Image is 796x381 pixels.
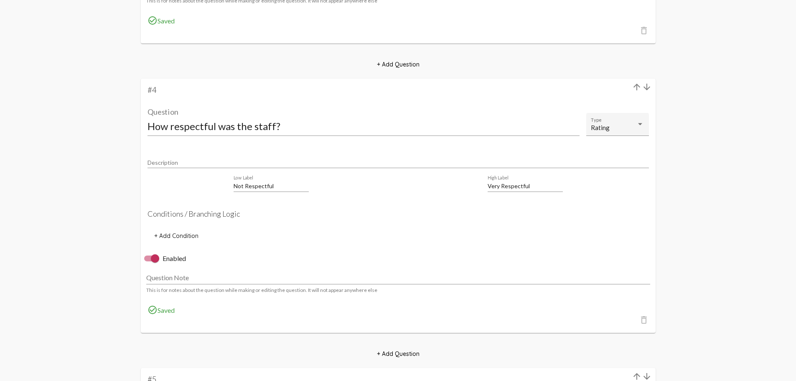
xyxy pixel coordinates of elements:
[377,61,420,68] span: + Add Question
[639,26,649,36] mat-icon: delete_outline
[632,82,642,92] mat-icon: arrow_upward
[639,315,649,325] mat-icon: delete_outline
[148,228,205,243] button: + Add Condition
[148,305,649,315] div: Saved
[642,82,652,92] mat-icon: arrow_downward
[148,305,158,315] mat-icon: check_circle_outline
[154,232,198,240] span: + Add Condition
[148,209,649,218] h4: Conditions / Branching Logic
[148,15,649,26] div: Saved
[370,57,426,72] button: + Add Question
[148,15,158,26] mat-icon: check_circle_outline
[377,350,420,358] span: + Add Question
[591,124,610,131] mat-select-trigger: Rating
[146,287,377,293] mat-hint: This is for notes about the question while making or editing the question. It will not appear any...
[148,85,649,95] h3: #4
[370,346,426,361] button: + Add Question
[163,253,186,263] span: Enabled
